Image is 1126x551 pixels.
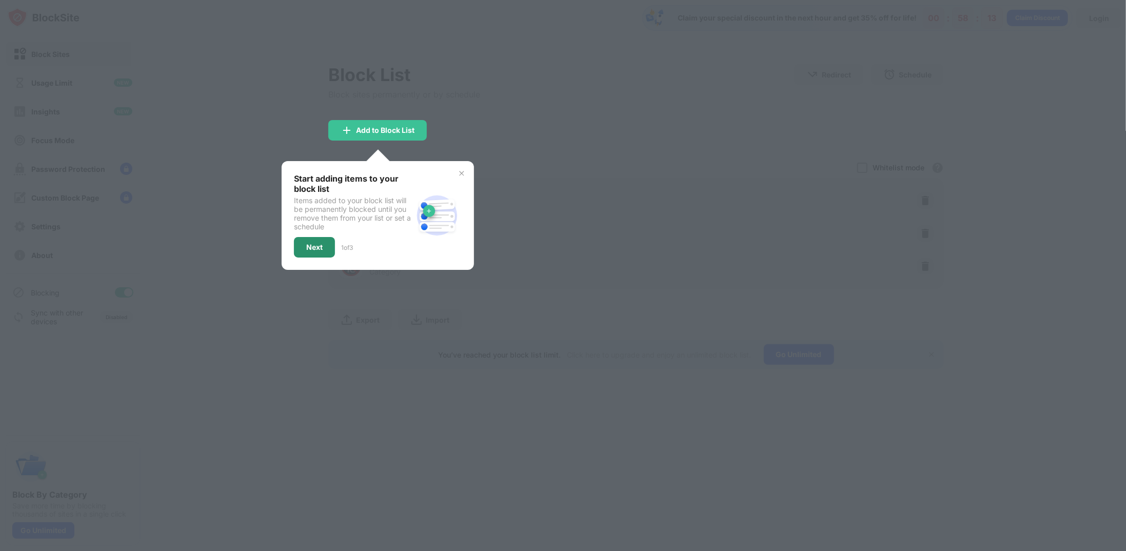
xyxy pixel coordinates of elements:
[306,243,323,251] div: Next
[341,244,353,251] div: 1 of 3
[356,126,414,134] div: Add to Block List
[458,169,466,178] img: x-button.svg
[294,173,412,194] div: Start adding items to your block list
[412,191,462,240] img: block-site.svg
[294,196,412,231] div: Items added to your block list will be permanently blocked until you remove them from your list o...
